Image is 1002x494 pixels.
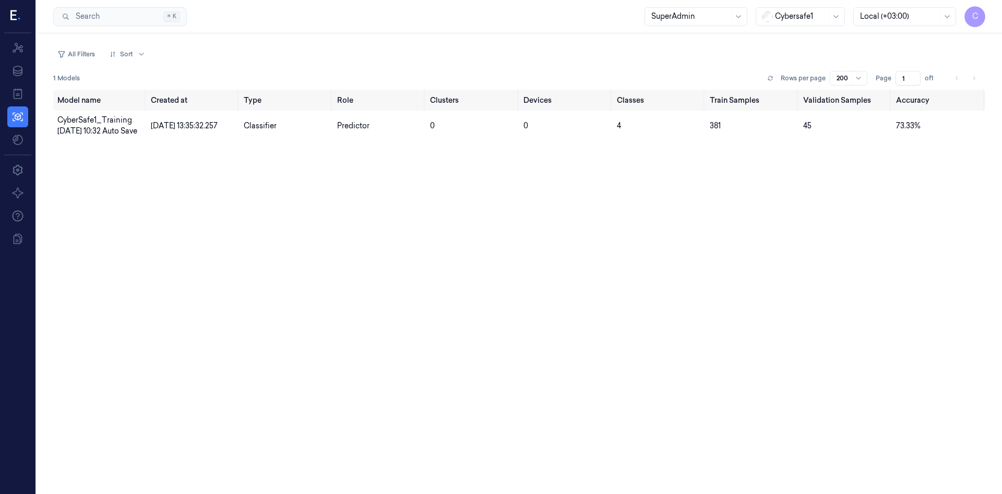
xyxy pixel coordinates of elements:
[244,121,277,130] span: Classifier
[781,74,826,83] p: Rows per page
[240,90,333,111] th: Type
[151,121,218,130] span: [DATE] 13:35:32.257
[950,71,981,86] nav: pagination
[925,74,941,83] span: of 1
[53,46,99,63] button: All Filters
[53,90,147,111] th: Model name
[426,90,519,111] th: Clusters
[799,90,892,111] th: Validation Samples
[430,121,435,130] span: 0
[71,11,100,22] span: Search
[710,121,721,130] span: 381
[876,74,891,83] span: Page
[53,7,187,26] button: Search⌘K
[617,121,621,130] span: 4
[333,90,426,111] th: Role
[147,90,240,111] th: Created at
[523,121,528,130] span: 0
[613,90,706,111] th: Classes
[337,121,369,130] span: Predictor
[57,115,137,136] span: CyberSafe1_Training [DATE] 10:32 Auto Save
[803,121,812,130] span: 45
[892,90,985,111] th: Accuracy
[53,74,80,83] span: 1 Models
[896,121,921,130] span: 73.33%
[519,90,613,111] th: Devices
[706,90,799,111] th: Train Samples
[964,6,985,27] button: C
